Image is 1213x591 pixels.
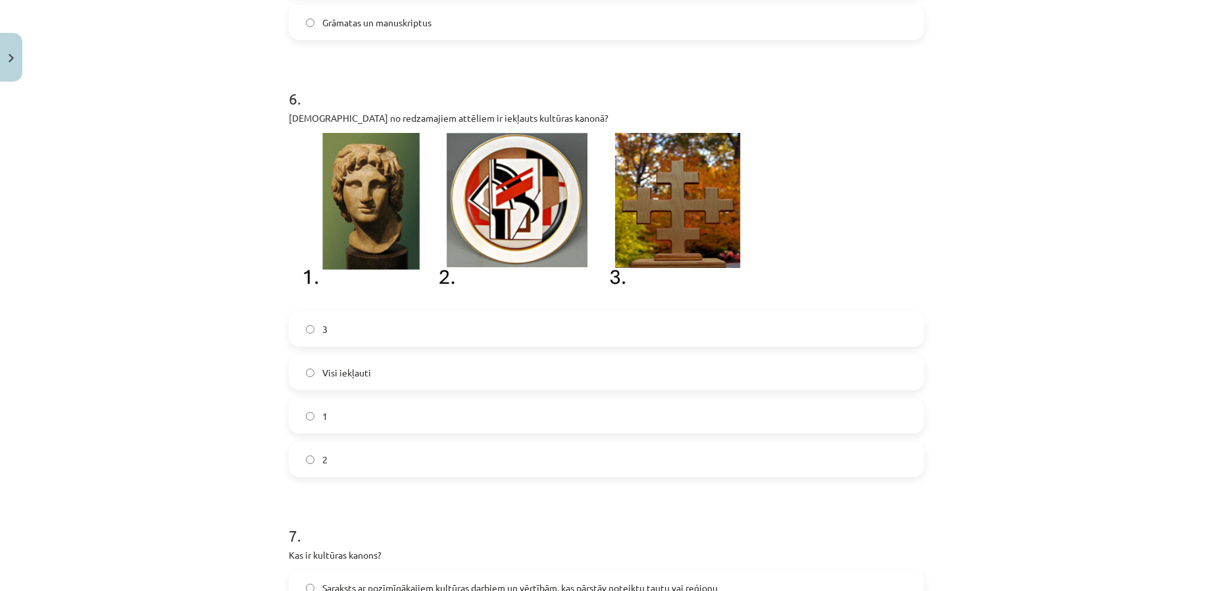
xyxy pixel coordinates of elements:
[289,503,924,544] h1: 7 .
[322,409,328,423] span: 1
[306,325,314,334] input: 3
[9,54,14,63] img: icon-close-lesson-0947bae3869378f0d4975bcd49f059093ad1ed9edebbc8119c70593378902aed.svg
[289,111,924,125] p: [DEMOGRAPHIC_DATA] no redzamajiem attēliem ir iekļauts kultūras kanonā?
[289,66,924,107] h1: 6 .
[306,455,314,464] input: 2
[306,412,314,421] input: 1
[322,366,371,380] span: Visi iekļauti
[289,548,924,562] p: Kas ir kultūras kanons?
[322,322,328,336] span: 3
[322,453,328,467] span: 2
[306,18,314,27] input: Grāmatas un manuskriptus
[306,369,314,377] input: Visi iekļauti
[322,16,432,30] span: Grāmatas un manuskriptus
